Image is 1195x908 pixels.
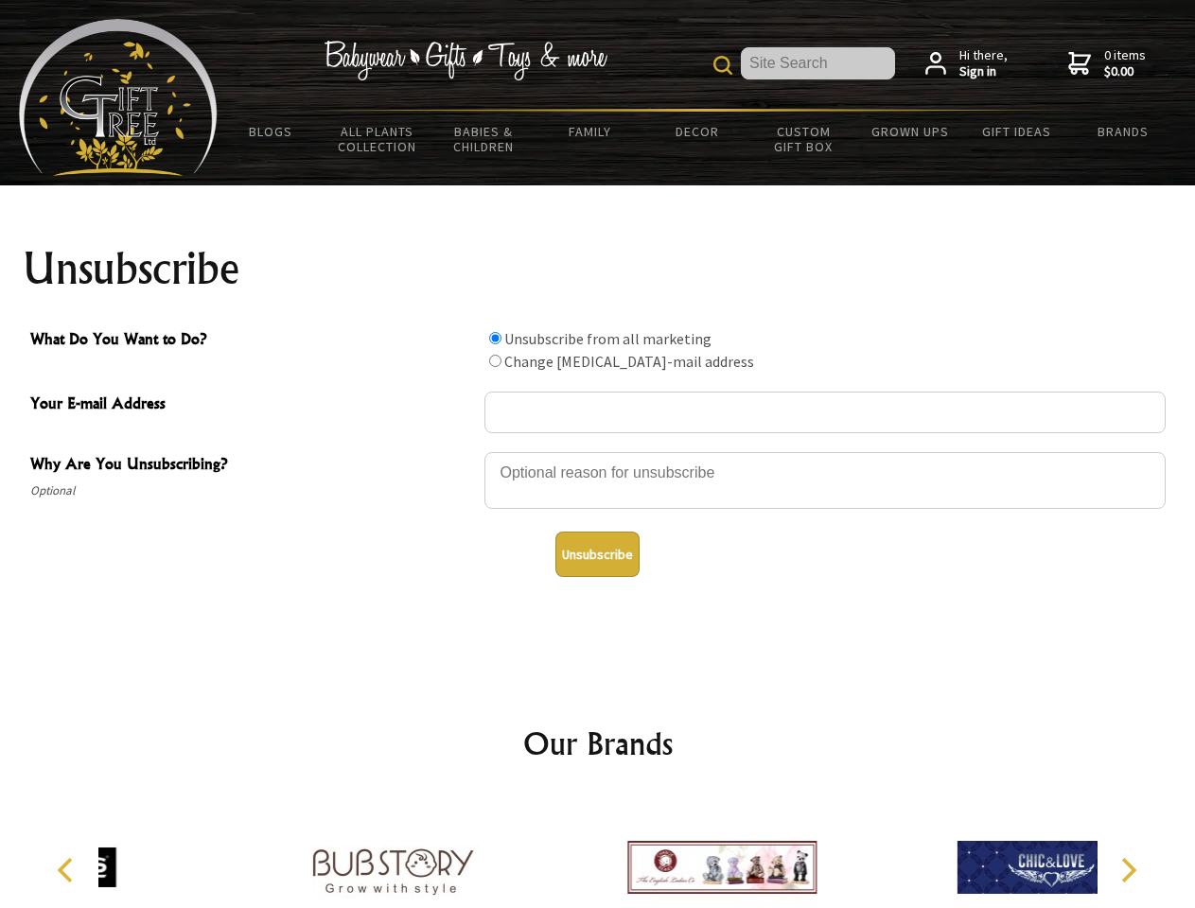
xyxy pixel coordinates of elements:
a: Gift Ideas [963,112,1070,151]
span: Your E-mail Address [30,392,475,419]
h2: Our Brands [38,721,1158,766]
a: Brands [1070,112,1177,151]
a: Hi there,Sign in [925,47,1008,80]
a: Babies & Children [431,112,537,166]
input: Your E-mail Address [484,392,1166,433]
a: All Plants Collection [325,112,431,166]
a: Family [537,112,644,151]
a: Grown Ups [856,112,963,151]
span: Hi there, [959,47,1008,80]
button: Next [1107,849,1149,891]
span: Why Are You Unsubscribing? [30,452,475,480]
strong: Sign in [959,63,1008,80]
img: product search [713,56,732,75]
label: Change [MEDICAL_DATA]-mail address [504,352,754,371]
span: What Do You Want to Do? [30,327,475,355]
textarea: Why Are You Unsubscribing? [484,452,1166,509]
button: Previous [47,849,89,891]
button: Unsubscribe [555,532,640,577]
strong: $0.00 [1104,63,1146,80]
a: 0 items$0.00 [1068,47,1146,80]
span: Optional [30,480,475,502]
input: What Do You Want to Do? [489,355,501,367]
a: Custom Gift Box [750,112,857,166]
label: Unsubscribe from all marketing [504,329,712,348]
img: Babywear - Gifts - Toys & more [324,41,607,80]
input: Site Search [741,47,895,79]
a: BLOGS [218,112,325,151]
a: Decor [643,112,750,151]
h1: Unsubscribe [23,246,1173,291]
img: Babyware - Gifts - Toys and more... [19,19,218,176]
span: 0 items [1104,46,1146,80]
input: What Do You Want to Do? [489,332,501,344]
